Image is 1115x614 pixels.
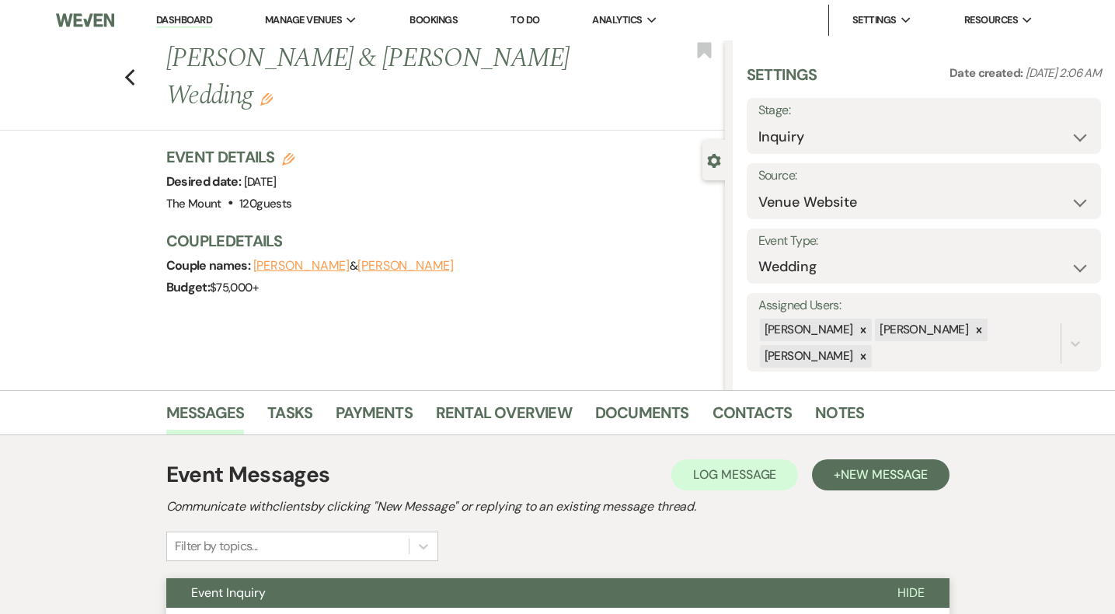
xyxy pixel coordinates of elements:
span: Manage Venues [265,12,342,28]
span: 120 guests [239,196,291,211]
button: +New Message [812,459,949,490]
span: Couple names: [166,257,253,274]
div: Filter by topics... [175,537,258,556]
button: Hide [873,578,949,608]
button: Close lead details [707,152,721,167]
span: Analytics [592,12,642,28]
a: Messages [166,400,245,434]
a: Rental Overview [436,400,572,434]
span: [DATE] [244,174,277,190]
h3: Couple Details [166,230,709,252]
button: Edit [260,92,273,106]
div: [PERSON_NAME] [760,319,855,341]
a: Contacts [713,400,793,434]
span: Settings [852,12,897,28]
h2: Communicate with clients by clicking "New Message" or replying to an existing message thread. [166,497,949,516]
h3: Event Details [166,146,295,168]
span: The Mount [166,196,221,211]
a: Bookings [409,13,458,26]
span: Hide [897,584,925,601]
span: Log Message [693,466,776,483]
button: [PERSON_NAME] [253,260,350,272]
span: Event Inquiry [191,584,266,601]
span: New Message [841,466,927,483]
h1: [PERSON_NAME] & [PERSON_NAME] Wedding [166,40,607,114]
div: [PERSON_NAME] [760,345,855,368]
span: & [253,258,454,274]
a: Documents [595,400,689,434]
h3: Settings [747,64,817,98]
span: $75,000+ [210,280,258,295]
button: [PERSON_NAME] [357,260,454,272]
button: Event Inquiry [166,578,873,608]
span: Desired date: [166,173,244,190]
label: Event Type: [758,230,1089,253]
button: Log Message [671,459,798,490]
span: Budget: [166,279,211,295]
a: Tasks [267,400,312,434]
a: To Do [510,13,539,26]
label: Source: [758,165,1089,187]
span: Resources [964,12,1018,28]
div: [PERSON_NAME] [875,319,970,341]
span: [DATE] 2:06 AM [1026,65,1101,81]
h1: Event Messages [166,459,330,491]
a: Dashboard [156,13,212,28]
img: Weven Logo [56,4,114,37]
label: Assigned Users: [758,295,1089,317]
label: Stage: [758,99,1089,122]
span: Date created: [949,65,1026,81]
a: Payments [336,400,413,434]
a: Notes [815,400,864,434]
